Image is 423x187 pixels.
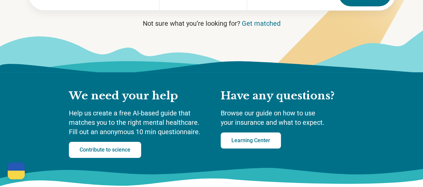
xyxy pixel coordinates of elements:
[69,142,141,158] a: Contribute to science
[69,108,207,136] p: Help us create a free AI-based guide that matches you to the right mental healthcare. Fill out an...
[221,89,354,103] h2: Have any questions?
[221,108,354,127] p: Browse our guide on how to use your insurance and what to expect.
[242,19,281,27] a: Get matched
[69,89,207,103] h2: We need your help
[28,19,396,28] p: Not sure what you’re looking for?
[221,132,281,149] a: Learning Center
